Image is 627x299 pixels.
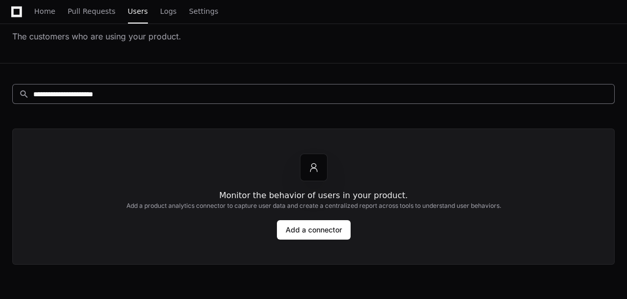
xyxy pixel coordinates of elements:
[128,8,148,14] span: Users
[219,189,408,202] h1: Monitor the behavior of users in your product.
[34,8,55,14] span: Home
[126,202,501,210] h2: Add a product analytics connector to capture user data and create a centralized report across too...
[68,8,115,14] span: Pull Requests
[189,8,218,14] span: Settings
[19,89,29,99] mat-icon: search
[12,30,181,42] div: The customers who are using your product.
[277,220,351,240] a: Add a connector
[160,8,177,14] span: Logs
